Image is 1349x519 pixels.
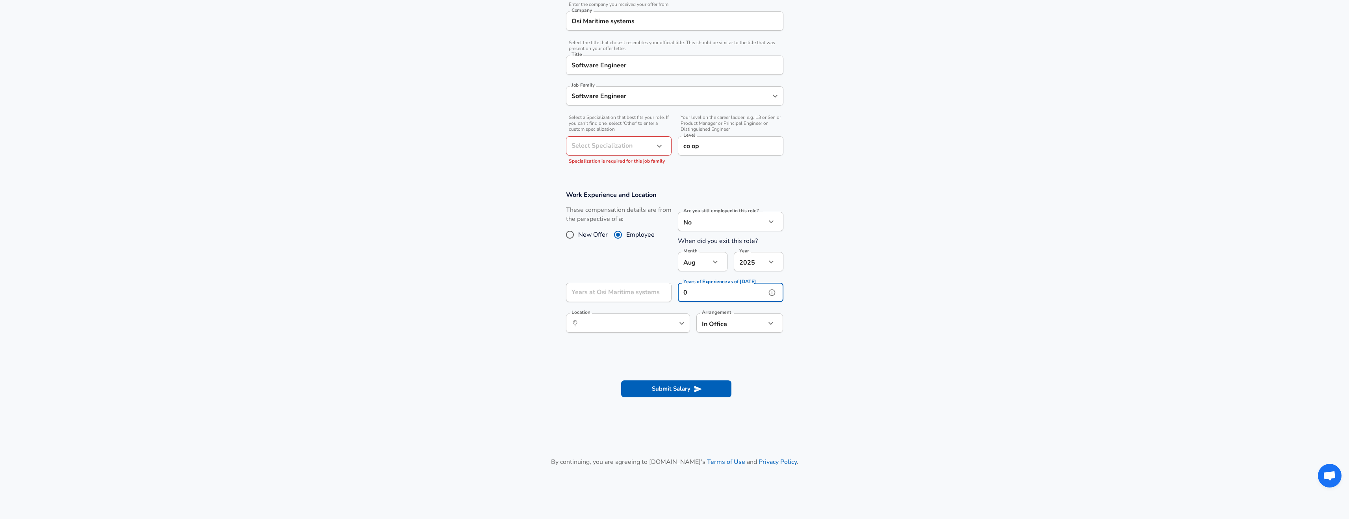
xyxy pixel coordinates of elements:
[566,40,783,52] span: Select the title that closest resembles your official title. This should be similar to the title ...
[739,248,749,253] label: Year
[566,115,672,132] span: Select a Specialization that best fits your role. If you can't find one, select 'Other' to enter ...
[678,283,766,302] input: 7
[683,208,759,213] label: Are you still employed in this role?
[766,287,778,298] button: help
[678,237,758,245] label: When did you exit this role?
[678,252,710,271] div: Aug
[707,458,745,466] a: Terms of Use
[572,8,592,13] label: Company
[770,91,781,102] button: Open
[678,115,783,132] span: Your level on the career ladder. e.g. L3 or Senior Product Manager or Principal Engineer or Disti...
[683,248,697,253] label: Month
[683,133,695,137] label: Level
[570,15,780,27] input: Google
[569,158,665,164] span: Specialization is required for this job family
[578,230,608,239] span: New Offer
[759,458,797,466] a: Privacy Policy
[566,283,654,302] input: 0
[681,140,780,152] input: L3
[572,52,582,57] label: Title
[678,212,766,231] div: No
[566,190,783,199] h3: Work Experience and Location
[570,59,780,71] input: Software Engineer
[626,230,655,239] span: Employee
[572,310,590,315] label: Location
[570,90,768,102] input: Software Engineer
[1318,464,1342,487] div: Open chat
[734,252,766,271] div: 2025
[676,318,687,329] button: Open
[566,2,783,7] span: Enter the company you received your offer from
[702,310,731,315] label: Arrangement
[683,279,756,284] label: Years of Experience as of [DATE]
[696,313,754,333] div: In Office
[572,83,595,87] label: Job Family
[566,206,672,224] label: These compensation details are from the perspective of a:
[621,380,731,397] button: Submit Salary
